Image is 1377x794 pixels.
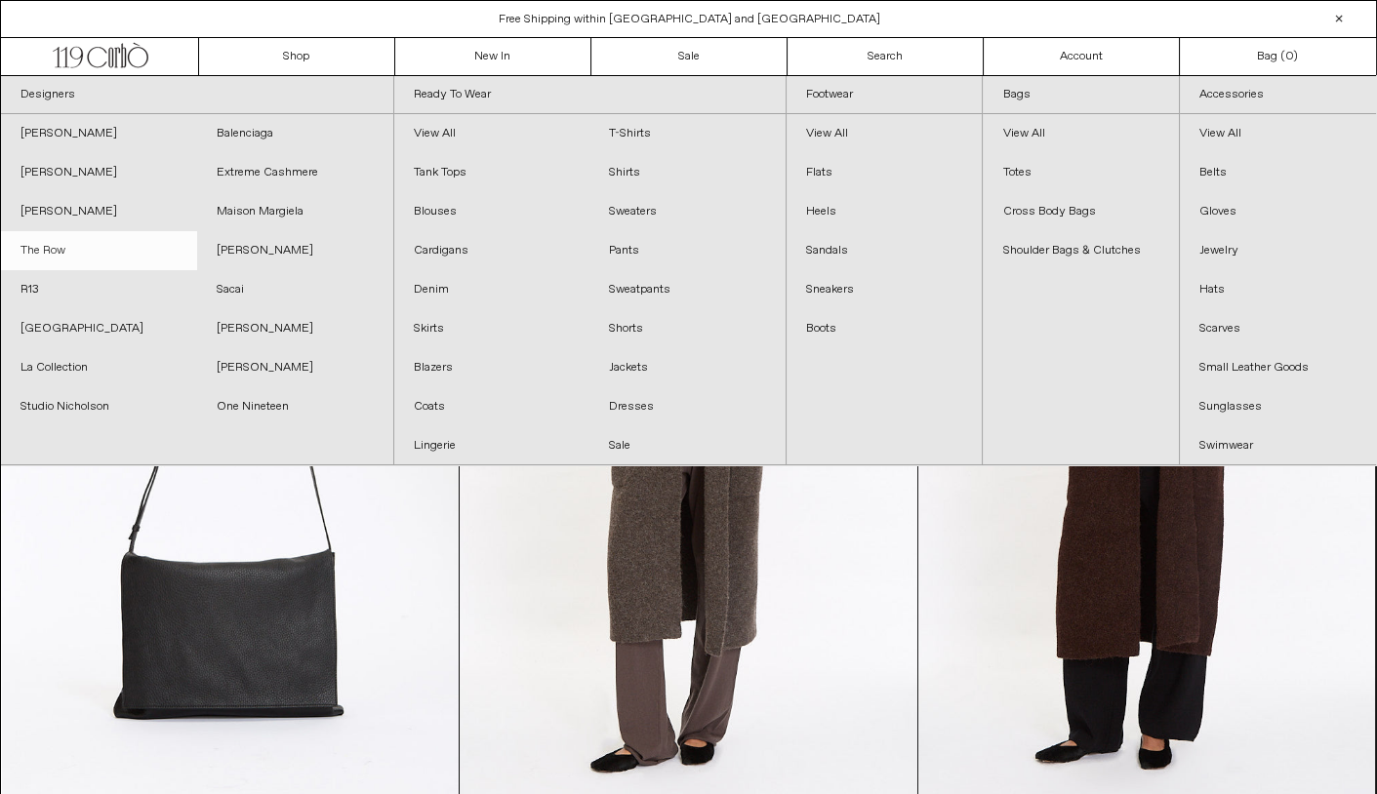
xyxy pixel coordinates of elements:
[787,76,982,114] a: Footwear
[1180,348,1376,387] a: Small Leather Goods
[787,153,982,192] a: Flats
[589,192,786,231] a: Sweaters
[787,270,982,309] a: Sneakers
[394,348,590,387] a: Blazers
[394,76,787,114] a: Ready To Wear
[787,192,982,231] a: Heels
[199,38,395,75] a: Shop
[787,309,982,348] a: Boots
[1180,192,1376,231] a: Gloves
[983,114,1178,153] a: View All
[197,114,393,153] a: Balenciaga
[984,38,1180,75] a: Account
[589,270,786,309] a: Sweatpants
[394,387,590,426] a: Coats
[197,153,393,192] a: Extreme Cashmere
[1,192,197,231] a: [PERSON_NAME]
[1,309,197,348] a: [GEOGRAPHIC_DATA]
[197,231,393,270] a: [PERSON_NAME]
[1,76,393,114] a: Designers
[591,38,788,75] a: Sale
[197,387,393,426] a: One Nineteen
[394,231,590,270] a: Cardigans
[589,114,786,153] a: T-Shirts
[1180,270,1376,309] a: Hats
[1180,387,1376,426] a: Sunglasses
[589,426,786,465] a: Sale
[787,231,982,270] a: Sandals
[1180,153,1376,192] a: Belts
[983,231,1178,270] a: Shoulder Bags & Clutches
[1180,76,1376,114] a: Accessories
[1180,426,1376,465] a: Swimwear
[1180,231,1376,270] a: Jewelry
[589,348,786,387] a: Jackets
[1285,48,1298,65] span: )
[1285,49,1293,64] span: 0
[1,387,197,426] a: Studio Nicholson
[395,38,591,75] a: New In
[394,192,590,231] a: Blouses
[394,114,590,153] a: View All
[394,270,590,309] a: Denim
[787,114,982,153] a: View All
[1,348,197,387] a: La Collection
[1,114,197,153] a: [PERSON_NAME]
[788,38,984,75] a: Search
[394,153,590,192] a: Tank Tops
[394,426,590,465] a: Lingerie
[1,231,197,270] a: The Row
[589,153,786,192] a: Shirts
[589,309,786,348] a: Shorts
[197,270,393,309] a: Sacai
[499,12,880,27] a: Free Shipping within [GEOGRAPHIC_DATA] and [GEOGRAPHIC_DATA]
[1,153,197,192] a: [PERSON_NAME]
[1180,38,1376,75] a: Bag ()
[983,153,1178,192] a: Totes
[983,192,1178,231] a: Cross Body Bags
[197,192,393,231] a: Maison Margiela
[983,76,1178,114] a: Bags
[394,309,590,348] a: Skirts
[1,270,197,309] a: R13
[1180,309,1376,348] a: Scarves
[589,231,786,270] a: Pants
[197,309,393,348] a: [PERSON_NAME]
[589,387,786,426] a: Dresses
[1180,114,1376,153] a: View All
[197,348,393,387] a: [PERSON_NAME]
